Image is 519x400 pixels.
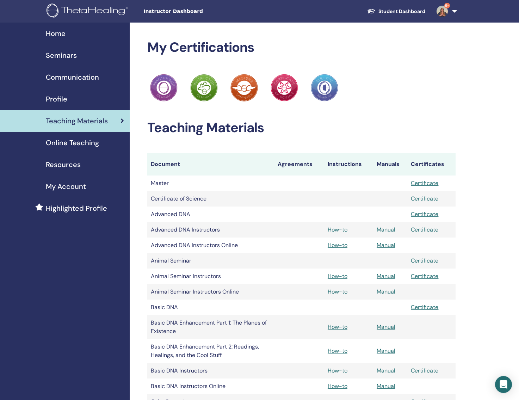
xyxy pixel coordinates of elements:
[147,191,274,207] td: Certificate of Science
[444,3,450,8] span: 9+
[46,72,99,82] span: Communication
[407,153,456,176] th: Certificates
[328,241,347,249] a: How-to
[377,241,395,249] a: Manual
[147,120,456,136] h2: Teaching Materials
[437,6,448,17] img: default.jpg
[328,367,347,374] a: How-to
[46,28,66,39] span: Home
[328,288,347,295] a: How-to
[377,272,395,280] a: Manual
[150,74,178,101] img: Practitioner
[46,116,108,126] span: Teaching Materials
[328,382,347,390] a: How-to
[46,181,86,192] span: My Account
[147,363,274,379] td: Basic DNA Instructors
[46,94,67,104] span: Profile
[230,74,258,101] img: Practitioner
[411,257,438,264] a: Certificate
[411,303,438,311] a: Certificate
[46,137,99,148] span: Online Teaching
[46,203,107,214] span: Highlighted Profile
[377,323,395,331] a: Manual
[271,74,298,101] img: Practitioner
[328,323,347,331] a: How-to
[411,179,438,187] a: Certificate
[377,288,395,295] a: Manual
[411,272,438,280] a: Certificate
[147,284,274,300] td: Animal Seminar Instructors Online
[147,207,274,222] td: Advanced DNA
[362,5,431,18] a: Student Dashboard
[411,210,438,218] a: Certificate
[377,382,395,390] a: Manual
[147,238,274,253] td: Advanced DNA Instructors Online
[143,8,249,15] span: Instructor Dashboard
[411,226,438,233] a: Certificate
[147,339,274,363] td: Basic DNA Enhancement Part 2: Readings, Healings, and the Cool Stuff
[147,153,274,176] th: Document
[367,8,376,14] img: graduation-cap-white.svg
[147,269,274,284] td: Animal Seminar Instructors
[147,176,274,191] td: Master
[377,347,395,355] a: Manual
[147,39,456,56] h2: My Certifications
[411,367,438,374] a: Certificate
[377,226,395,233] a: Manual
[311,74,338,101] img: Practitioner
[147,315,274,339] td: Basic DNA Enhancement Part 1: The Planes of Existence
[47,4,131,19] img: logo.png
[147,253,274,269] td: Animal Seminar
[190,74,218,101] img: Practitioner
[328,226,347,233] a: How-to
[147,379,274,394] td: Basic DNA Instructors Online
[373,153,407,176] th: Manuals
[328,272,347,280] a: How-to
[46,50,77,61] span: Seminars
[328,347,347,355] a: How-to
[147,300,274,315] td: Basic DNA
[324,153,373,176] th: Instructions
[46,159,81,170] span: Resources
[495,376,512,393] div: Open Intercom Messenger
[274,153,324,176] th: Agreements
[377,367,395,374] a: Manual
[411,195,438,202] a: Certificate
[147,222,274,238] td: Advanced DNA Instructors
